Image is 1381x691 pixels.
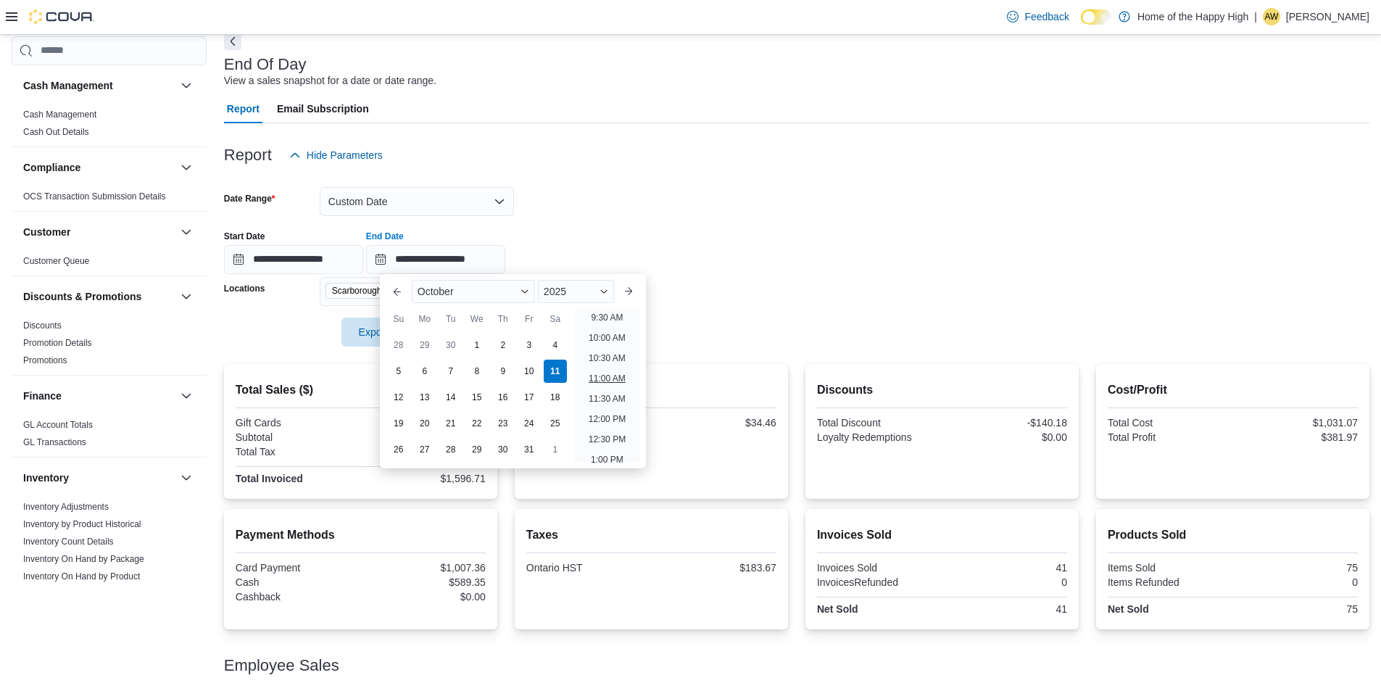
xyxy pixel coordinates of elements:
h3: Report [224,146,272,164]
li: 12:30 PM [583,431,631,448]
a: Cash Out Details [23,127,89,137]
a: Customer Queue [23,256,89,266]
div: InvoicesRefunded [817,576,940,588]
input: Press the down key to enter a popover containing a calendar. Press the escape key to close the po... [366,245,505,274]
div: Customer [12,252,207,276]
div: Items Sold [1108,562,1230,574]
div: day-16 [492,386,515,409]
div: 0 [945,576,1067,588]
div: day-28 [387,334,410,357]
div: Finance [12,416,207,457]
a: Cash Management [23,109,96,120]
button: Discounts & Promotions [23,289,175,304]
div: 41 [945,562,1067,574]
div: day-13 [413,386,436,409]
div: $183.67 [654,562,776,574]
a: GL Account Totals [23,420,93,430]
div: day-2 [492,334,515,357]
button: Discounts & Promotions [178,288,195,305]
span: Customer Queue [23,255,89,267]
label: Date Range [224,193,275,204]
div: day-5 [387,360,410,383]
a: Inventory Adjustments [23,502,109,512]
input: Press the down key to open a popover containing a calendar. [224,245,363,274]
div: Ontario HST [526,562,649,574]
div: day-31 [518,438,541,461]
button: Finance [23,389,175,403]
p: [PERSON_NAME] [1286,8,1369,25]
div: day-18 [544,386,567,409]
div: $0.00 [363,417,486,429]
div: Discounts & Promotions [12,317,207,375]
span: Inventory by Product Historical [23,518,141,530]
h3: Discounts & Promotions [23,289,141,304]
ul: Time [574,309,640,463]
span: 2025 [544,286,566,297]
div: day-17 [518,386,541,409]
div: Cash [236,576,358,588]
li: 11:00 AM [583,370,631,387]
a: Promotion Details [23,338,92,348]
label: End Date [366,231,404,242]
h3: Customer [23,225,70,239]
div: day-4 [544,334,567,357]
div: day-30 [492,438,515,461]
span: Inventory On Hand by Product [23,571,140,582]
span: GL Account Totals [23,419,93,431]
div: day-29 [413,334,436,357]
div: day-14 [439,386,463,409]
div: day-8 [465,360,489,383]
button: Finance [178,387,195,405]
button: Hide Parameters [283,141,389,170]
div: day-23 [492,412,515,435]
p: | [1254,8,1257,25]
input: Dark Mode [1081,9,1111,25]
h3: Finance [23,389,62,403]
div: October, 2025 [386,332,568,463]
div: day-7 [439,360,463,383]
div: day-1 [465,334,489,357]
h2: Cost/Profit [1108,381,1358,399]
div: Su [387,307,410,331]
div: 41 [945,603,1067,615]
div: day-30 [439,334,463,357]
label: Start Date [224,231,265,242]
div: day-1 [544,438,567,461]
button: Cash Management [178,77,195,94]
span: Promotion Details [23,337,92,349]
button: Compliance [178,159,195,176]
div: Subtotal [236,431,358,443]
a: Inventory Count Details [23,537,114,547]
div: Cashback [236,591,358,603]
a: Discounts [23,320,62,331]
a: Inventory On Hand by Product [23,571,140,582]
button: Customer [178,223,195,241]
span: AW [1264,8,1278,25]
span: Hide Parameters [307,148,383,162]
button: Export [341,318,423,347]
button: Inventory [23,471,175,485]
div: Total Tax [236,446,358,458]
strong: Total Invoiced [236,473,303,484]
li: 12:00 PM [583,410,631,428]
span: OCS Transaction Submission Details [23,191,166,202]
h2: Taxes [526,526,776,544]
span: Scarborough - Cliffside - Friendly Stranger [332,284,445,298]
h2: Products Sold [1108,526,1358,544]
div: day-24 [518,412,541,435]
div: day-28 [439,438,463,461]
div: $1,596.71 [363,473,486,484]
div: Mo [413,307,436,331]
strong: Net Sold [817,603,858,615]
div: day-27 [413,438,436,461]
span: Feedback [1024,9,1069,24]
button: Customer [23,225,175,239]
div: day-29 [465,438,489,461]
h2: Payment Methods [236,526,486,544]
div: $1,413.04 [363,431,486,443]
div: Items Refunded [1108,576,1230,588]
li: 10:30 AM [583,349,631,367]
div: Total Profit [1108,431,1230,443]
span: Promotions [23,355,67,366]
